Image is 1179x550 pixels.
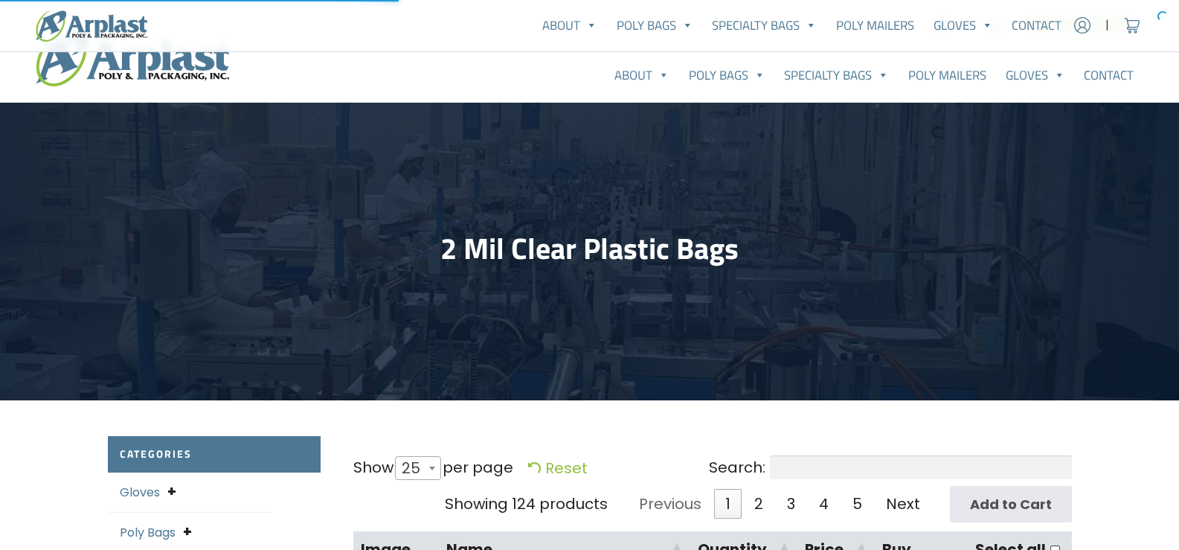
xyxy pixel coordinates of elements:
[950,486,1072,522] input: Add to Cart
[605,60,679,90] a: About
[875,489,931,519] a: Next
[899,60,996,90] a: Poly Mailers
[703,10,827,40] a: Specialty Bags
[528,458,588,479] a: Reset
[841,489,873,519] a: 5
[36,31,229,86] img: logo
[924,10,1003,40] a: Gloves
[826,10,924,40] a: Poly Mailers
[1074,60,1143,90] a: Contact
[108,231,1072,266] h1: 2 Mil Clear Plastic Bags
[36,10,147,42] img: logo
[108,436,321,473] h2: Categories
[714,489,742,519] a: 1
[353,456,513,481] label: Show per page
[533,10,607,40] a: About
[770,455,1072,479] input: Search:
[775,60,899,90] a: Specialty Bags
[120,484,160,501] a: Gloves
[776,489,806,519] a: 3
[1002,10,1071,40] a: Contact
[709,455,1072,479] label: Search:
[808,489,840,519] a: 4
[996,60,1075,90] a: Gloves
[395,456,441,480] span: 25
[396,450,435,486] span: 25
[743,489,774,519] a: 2
[120,524,176,541] a: Poly Bags
[679,60,775,90] a: Poly Bags
[445,493,608,515] div: Showing 124 products
[1105,16,1109,34] span: |
[607,10,703,40] a: Poly Bags
[628,489,713,519] a: Previous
